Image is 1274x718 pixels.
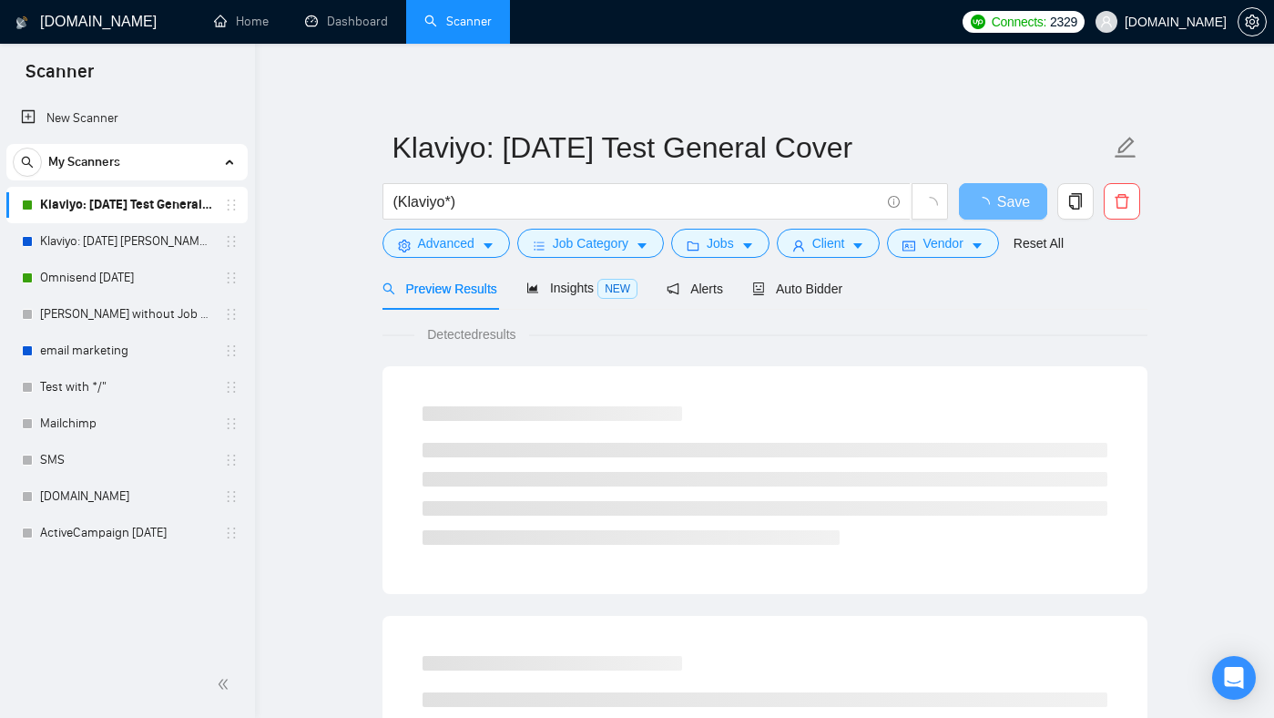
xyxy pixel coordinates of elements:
[217,675,235,693] span: double-left
[15,8,28,37] img: logo
[40,296,213,333] a: [PERSON_NAME] without Job Category
[959,183,1047,220] button: Save
[40,515,213,551] a: ActiveCampaign [DATE]
[224,271,239,285] span: holder
[1238,15,1266,29] span: setting
[667,282,679,295] span: notification
[214,14,269,29] a: homeHome
[1105,193,1139,210] span: delete
[224,307,239,322] span: holder
[517,229,664,258] button: barsJob Categorycaret-down
[398,239,411,252] span: setting
[1014,233,1064,253] a: Reset All
[40,260,213,296] a: Omnisend [DATE]
[971,15,985,29] img: upwork-logo.png
[1238,7,1267,36] button: setting
[922,197,938,213] span: loading
[741,239,754,252] span: caret-down
[752,282,842,296] span: Auto Bidder
[707,233,734,253] span: Jobs
[40,405,213,442] a: Mailchimp
[224,526,239,540] span: holder
[687,239,699,252] span: folder
[224,344,239,358] span: holder
[382,282,497,296] span: Preview Results
[414,324,528,344] span: Detected results
[21,100,233,137] a: New Scanner
[40,369,213,405] a: Test with */"
[40,187,213,223] a: Klaviyo: [DATE] Test General Cover
[11,58,108,97] span: Scanner
[851,239,864,252] span: caret-down
[1100,15,1113,28] span: user
[40,442,213,478] a: SMS
[482,239,494,252] span: caret-down
[224,416,239,431] span: holder
[392,125,1110,170] input: Scanner name...
[1058,193,1093,210] span: copy
[424,14,492,29] a: searchScanner
[224,489,239,504] span: holder
[888,196,900,208] span: info-circle
[997,190,1030,213] span: Save
[526,281,637,295] span: Insights
[526,282,539,294] span: area-chart
[902,239,915,252] span: idcard
[6,100,248,137] li: New Scanner
[792,239,805,252] span: user
[418,233,474,253] span: Advanced
[971,239,984,252] span: caret-down
[992,12,1046,32] span: Connects:
[305,14,388,29] a: dashboardDashboard
[1238,15,1267,29] a: setting
[6,144,248,551] li: My Scanners
[887,229,998,258] button: idcardVendorcaret-down
[14,156,41,169] span: search
[224,380,239,395] span: holder
[667,282,723,296] span: Alerts
[975,197,997,211] span: loading
[40,478,213,515] a: [DOMAIN_NAME]
[382,282,395,295] span: search
[752,282,765,295] span: robot
[13,148,42,177] button: search
[777,229,881,258] button: userClientcaret-down
[40,223,213,260] a: Klaviyo: [DATE] [PERSON_NAME] [MEDICAL_DATA]
[224,453,239,467] span: holder
[597,279,637,299] span: NEW
[1114,136,1137,159] span: edit
[636,239,648,252] span: caret-down
[382,229,510,258] button: settingAdvancedcaret-down
[553,233,628,253] span: Job Category
[48,144,120,180] span: My Scanners
[533,239,545,252] span: bars
[812,233,845,253] span: Client
[224,198,239,212] span: holder
[224,234,239,249] span: holder
[1104,183,1140,220] button: delete
[1057,183,1094,220] button: copy
[671,229,769,258] button: folderJobscaret-down
[1050,12,1077,32] span: 2329
[922,233,963,253] span: Vendor
[1212,656,1256,700] div: Open Intercom Messenger
[40,333,213,369] a: email marketing
[393,190,880,213] input: Search Freelance Jobs...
